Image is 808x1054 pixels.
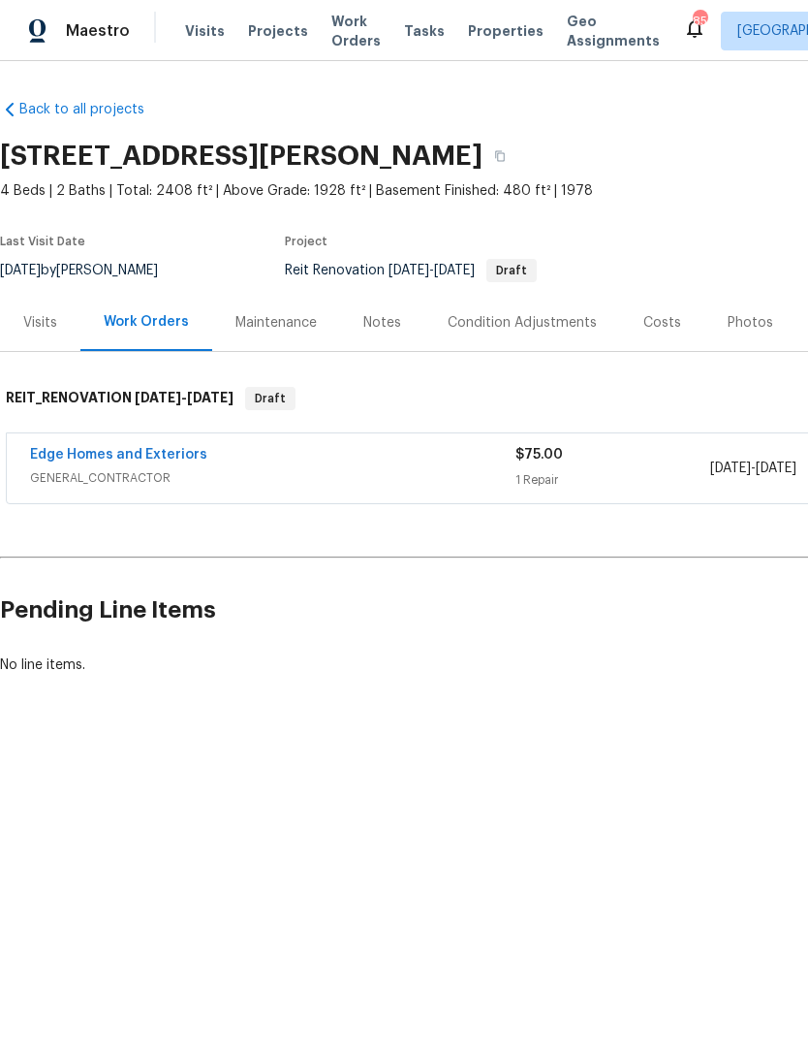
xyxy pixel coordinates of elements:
[135,391,233,404] span: -
[104,312,189,332] div: Work Orders
[488,265,535,276] span: Draft
[363,313,401,333] div: Notes
[434,264,475,277] span: [DATE]
[515,470,709,490] div: 1 Repair
[728,313,773,333] div: Photos
[30,448,207,462] a: Edge Homes and Exteriors
[515,448,563,462] span: $75.00
[404,24,445,38] span: Tasks
[710,459,796,478] span: -
[710,462,751,475] span: [DATE]
[331,12,381,50] span: Work Orders
[482,139,517,174] button: Copy Address
[23,313,57,333] div: Visits
[66,21,130,41] span: Maestro
[468,21,544,41] span: Properties
[448,313,597,333] div: Condition Adjustments
[185,21,225,41] span: Visits
[693,12,706,31] div: 85
[235,313,317,333] div: Maintenance
[248,21,308,41] span: Projects
[285,236,327,247] span: Project
[388,264,475,277] span: -
[247,389,294,408] span: Draft
[6,387,233,410] h6: REIT_RENOVATION
[187,391,233,404] span: [DATE]
[643,313,681,333] div: Costs
[388,264,429,277] span: [DATE]
[30,468,515,488] span: GENERAL_CONTRACTOR
[135,391,181,404] span: [DATE]
[285,264,537,277] span: Reit Renovation
[756,462,796,475] span: [DATE]
[567,12,660,50] span: Geo Assignments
